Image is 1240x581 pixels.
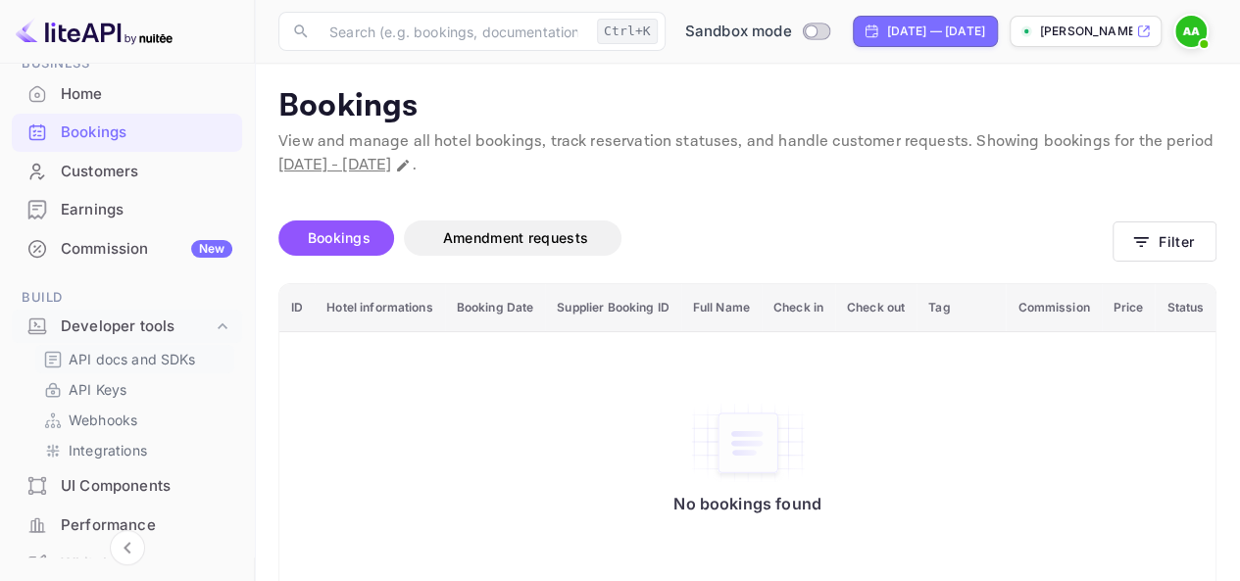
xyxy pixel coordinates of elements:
span: Amendment requests [443,229,588,246]
p: [PERSON_NAME]-ad3o6.nuitee... [1040,23,1132,40]
div: UI Components [61,475,232,498]
div: Bookings [12,114,242,152]
span: Business [12,53,242,74]
div: Earnings [12,191,242,229]
div: Ctrl+K [597,19,658,44]
button: Change date range [393,156,413,175]
img: No bookings found [689,402,807,484]
th: Tag [917,284,1006,332]
p: View and manage all hotel bookings, track reservation statuses, and handle customer requests. Sho... [278,130,1216,177]
div: Performance [12,507,242,545]
p: Webhooks [69,410,137,430]
div: Switch to Production mode [677,21,837,43]
th: Check in [762,284,835,332]
th: Check out [835,284,917,332]
a: Performance [12,507,242,543]
th: Price [1102,284,1156,332]
p: Integrations [69,440,147,460]
div: Customers [61,161,232,183]
th: Booking Date [445,284,546,332]
img: LiteAPI logo [16,16,173,47]
p: API docs and SDKs [69,349,196,369]
div: Customers [12,153,242,191]
div: UI Components [12,467,242,506]
a: Home [12,75,242,112]
th: Commission [1006,284,1101,332]
a: Bookings [12,114,242,150]
a: Whitelabel [12,545,242,581]
div: Commission [61,238,232,261]
div: API docs and SDKs [35,345,234,373]
a: Webhooks [43,410,226,430]
th: Supplier Booking ID [545,284,680,332]
th: Status [1155,284,1215,332]
a: Customers [12,153,242,189]
input: Search (e.g. bookings, documentation) [318,12,589,51]
div: New [191,240,232,258]
div: Developer tools [12,310,242,344]
span: Build [12,287,242,309]
div: Performance [61,514,232,537]
div: Home [61,83,232,106]
th: Hotel informations [315,284,444,332]
div: [DATE] — [DATE] [887,23,985,40]
a: Integrations [43,440,226,460]
a: API docs and SDKs [43,349,226,369]
div: API Keys [35,375,234,404]
span: Bookings [308,229,371,246]
span: Sandbox mode [685,21,792,43]
div: Developer tools [61,315,213,338]
button: Collapse navigation [110,530,145,565]
a: API Keys [43,379,226,400]
div: account-settings tabs [278,220,1113,256]
p: No bookings found [673,494,821,513]
p: API Keys [69,379,126,400]
div: Bookings [61,121,232,144]
div: Integrations [35,436,234,464]
div: Whitelabel [61,553,232,575]
div: CommissionNew [12,230,242,268]
div: Earnings [61,199,232,221]
p: Bookings [278,87,1216,126]
th: ID [279,284,315,332]
a: UI Components [12,467,242,504]
a: CommissionNew [12,230,242,266]
div: Webhooks [35,406,234,434]
a: Earnings [12,191,242,227]
img: Ali Affan [1175,16,1207,47]
div: Home [12,75,242,114]
button: Filter [1113,221,1216,262]
th: Full Name [681,284,762,332]
span: [DATE] - [DATE] [278,155,391,175]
